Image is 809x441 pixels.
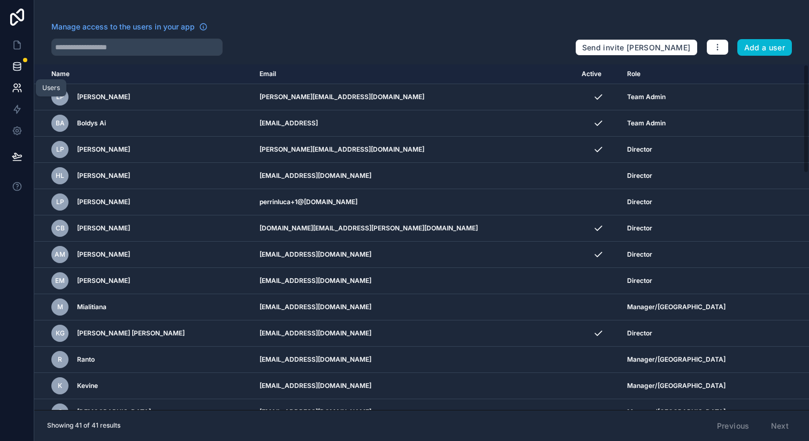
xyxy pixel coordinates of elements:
span: AM [55,250,65,259]
span: C [58,408,63,416]
span: Team Admin [627,119,666,128]
span: LP [56,145,64,154]
td: [DOMAIN_NAME][EMAIL_ADDRESS][PERSON_NAME][DOMAIN_NAME] [253,215,576,242]
span: Director [627,224,652,233]
span: Manager/[GEOGRAPHIC_DATA] [627,408,726,416]
span: Director [627,329,652,338]
td: [EMAIL_ADDRESS][DOMAIN_NAME] [253,347,576,373]
button: Add a user [737,39,792,56]
td: [EMAIL_ADDRESS][DOMAIN_NAME] [253,399,576,425]
span: CB [56,224,65,233]
span: R [58,355,62,364]
th: Email [253,64,576,84]
td: [EMAIL_ADDRESS][DOMAIN_NAME] [253,373,576,399]
span: M [57,303,63,311]
span: LP [56,198,64,206]
td: [EMAIL_ADDRESS][DOMAIN_NAME] [253,242,576,268]
td: [PERSON_NAME][EMAIL_ADDRESS][DOMAIN_NAME] [253,137,576,163]
th: Name [34,64,253,84]
span: Kevine [77,382,98,390]
span: Director [627,250,652,259]
span: HL [56,171,64,180]
span: [PERSON_NAME] [77,171,130,180]
td: [EMAIL_ADDRESS] [253,110,576,137]
span: Manager/[GEOGRAPHIC_DATA] [627,303,726,311]
td: perrinluca+1@[DOMAIN_NAME] [253,189,576,215]
span: Showing 41 of 41 results [47,421,120,430]
span: [PERSON_NAME] [77,276,130,285]
span: [PERSON_NAME] [PERSON_NAME] [77,329,185,338]
span: [PERSON_NAME] [77,93,130,101]
span: [PERSON_NAME] [77,145,130,154]
span: KG [56,329,65,338]
span: Director [627,276,652,285]
a: Manage access to the users in your app [51,21,208,32]
td: [EMAIL_ADDRESS][DOMAIN_NAME] [253,320,576,347]
th: Role [621,64,776,84]
span: [DEMOGRAPHIC_DATA] [77,408,151,416]
span: Director [627,171,652,180]
span: [PERSON_NAME] [77,250,130,259]
span: Director [627,198,652,206]
span: Manager/[GEOGRAPHIC_DATA] [627,355,726,364]
div: Users [42,84,60,92]
button: Send invite [PERSON_NAME] [575,39,698,56]
span: [PERSON_NAME] [77,224,130,233]
td: [EMAIL_ADDRESS][DOMAIN_NAME] [253,294,576,320]
span: Director [627,145,652,154]
span: [PERSON_NAME] [77,198,130,206]
th: Active [575,64,621,84]
span: Boldys Ai [77,119,106,128]
td: [EMAIL_ADDRESS][DOMAIN_NAME] [253,268,576,294]
td: [EMAIL_ADDRESS][DOMAIN_NAME] [253,163,576,189]
span: Mialitiana [77,303,106,311]
span: Ranto [77,355,95,364]
span: K [58,382,62,390]
div: scrollable content [34,64,809,410]
span: BA [56,119,65,128]
span: Manager/[GEOGRAPHIC_DATA] [627,382,726,390]
span: LP [56,93,64,101]
span: Team Admin [627,93,666,101]
span: EM [55,276,65,285]
td: [PERSON_NAME][EMAIL_ADDRESS][DOMAIN_NAME] [253,84,576,110]
span: Manage access to the users in your app [51,21,195,32]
